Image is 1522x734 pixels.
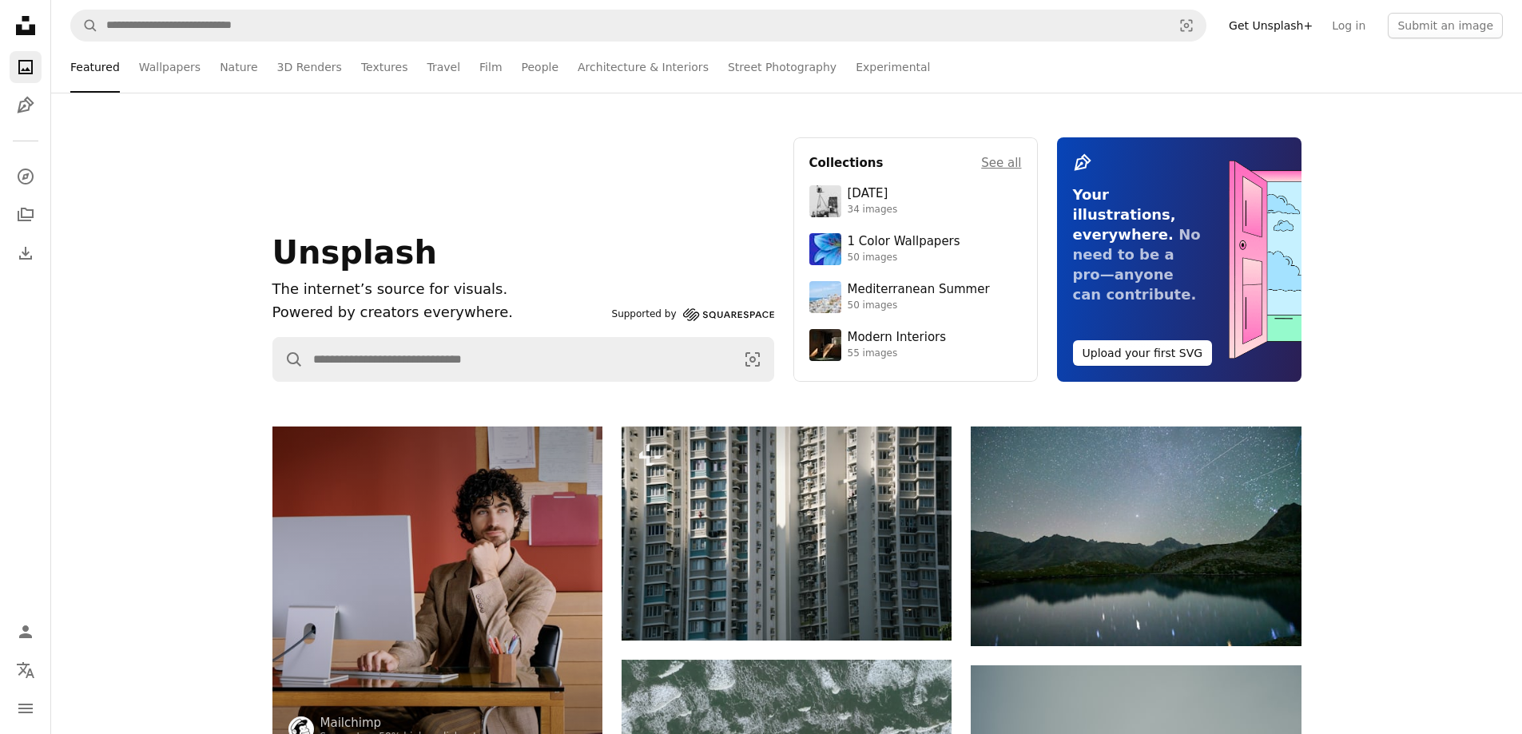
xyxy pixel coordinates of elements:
[71,10,98,41] button: Search Unsplash
[612,305,774,324] a: Supported by
[272,337,774,382] form: Find visuals sitewide
[809,185,1022,217] a: [DATE]34 images
[320,715,495,731] a: Mailchimp
[848,282,990,298] div: Mediterranean Summer
[10,654,42,686] button: Language
[848,330,947,346] div: Modern Interiors
[1073,226,1201,303] span: No need to be a pro—anyone can contribute.
[1073,186,1176,243] span: Your illustrations, everywhere.
[10,161,42,192] a: Explore
[361,42,408,93] a: Textures
[10,616,42,648] a: Log in / Sign up
[1073,340,1213,366] button: Upload your first SVG
[809,185,841,217] img: photo-1682590564399-95f0109652fe
[10,692,42,724] button: Menu
[578,42,709,93] a: Architecture & Interiors
[809,329,1022,361] a: Modern Interiors55 images
[848,186,898,202] div: [DATE]
[848,300,990,312] div: 50 images
[1388,13,1503,38] button: Submit an image
[272,278,606,301] h1: The internet’s source for visuals.
[622,427,952,641] img: Tall apartment buildings with many windows and balconies.
[10,51,42,83] a: Photos
[809,281,1022,313] a: Mediterranean Summer50 images
[981,153,1021,173] a: See all
[622,526,952,540] a: Tall apartment buildings with many windows and balconies.
[277,42,342,93] a: 3D Renders
[272,301,606,324] p: Powered by creators everywhere.
[856,42,930,93] a: Experimental
[809,329,841,361] img: premium_photo-1747189286942-bc91257a2e39
[848,204,898,216] div: 34 images
[728,42,837,93] a: Street Photography
[70,10,1206,42] form: Find visuals sitewide
[273,338,304,381] button: Search Unsplash
[809,153,884,173] h4: Collections
[1167,10,1206,41] button: Visual search
[848,347,947,360] div: 55 images
[1322,13,1375,38] a: Log in
[427,42,460,93] a: Travel
[1219,13,1322,38] a: Get Unsplash+
[848,252,960,264] div: 50 images
[522,42,559,93] a: People
[971,529,1301,543] a: Starry night sky over a calm mountain lake
[809,233,1022,265] a: 1 Color Wallpapers50 images
[272,584,602,598] a: Man sitting at desk with computer, resting chin
[10,237,42,269] a: Download History
[139,42,201,93] a: Wallpapers
[809,233,841,265] img: premium_photo-1688045582333-c8b6961773e0
[479,42,502,93] a: Film
[10,199,42,231] a: Collections
[220,42,257,93] a: Nature
[971,427,1301,646] img: Starry night sky over a calm mountain lake
[848,234,960,250] div: 1 Color Wallpapers
[809,281,841,313] img: premium_photo-1688410049290-d7394cc7d5df
[10,89,42,121] a: Illustrations
[272,234,437,271] span: Unsplash
[732,338,773,381] button: Visual search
